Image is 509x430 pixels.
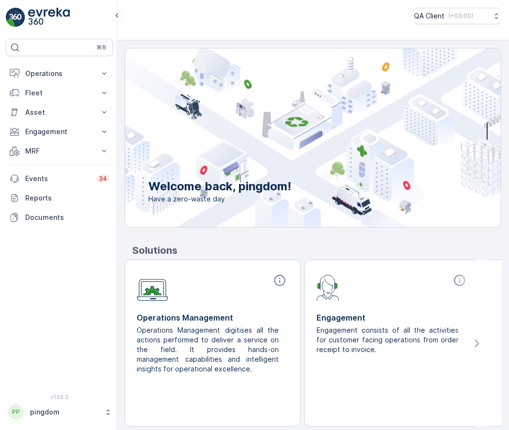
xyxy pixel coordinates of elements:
p: Documents [25,213,109,222]
p: Operations [25,69,94,78]
p: QA Client [414,11,445,21]
p: Reports [25,193,109,203]
span: Have a zero-waste day [148,194,291,204]
img: logo_light-DOdMpM7g.png [28,8,70,27]
p: 34 [99,175,107,183]
a: Reports [6,188,113,208]
p: Welcome back, pingdom! [148,179,291,194]
p: Fleet [25,88,94,98]
p: Solutions [132,243,501,258]
p: MRF [25,146,94,156]
button: Operations [6,64,113,83]
button: Asset [6,103,113,122]
p: Engagement [317,312,468,323]
span: v 1.50.2 [6,394,113,400]
img: city illustration [81,48,501,227]
div: PP [8,404,24,420]
a: Documents [6,208,113,227]
button: PPpingdom [6,402,113,422]
button: Engagement [6,122,113,141]
button: Fleet [6,83,113,103]
p: Operations Management [137,312,288,323]
button: QA Client(+03:00) [414,8,501,24]
p: pingdom [30,407,99,417]
img: module-icon [317,274,339,301]
button: MRF [6,141,113,161]
p: ( +03:00 ) [448,12,473,20]
p: Operations Management digitises all the actions performed to deliver a service on the field. It p... [137,325,281,374]
a: Events34 [6,169,113,188]
p: Asset [25,107,94,117]
p: Events [25,174,91,184]
p: Engagement [25,127,94,137]
img: logo [6,8,25,27]
p: ⌘B [96,44,106,51]
p: Engagement consists of all the activities for customer facing operations from order receipt to in... [317,325,461,354]
img: module-icon [137,274,168,301]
